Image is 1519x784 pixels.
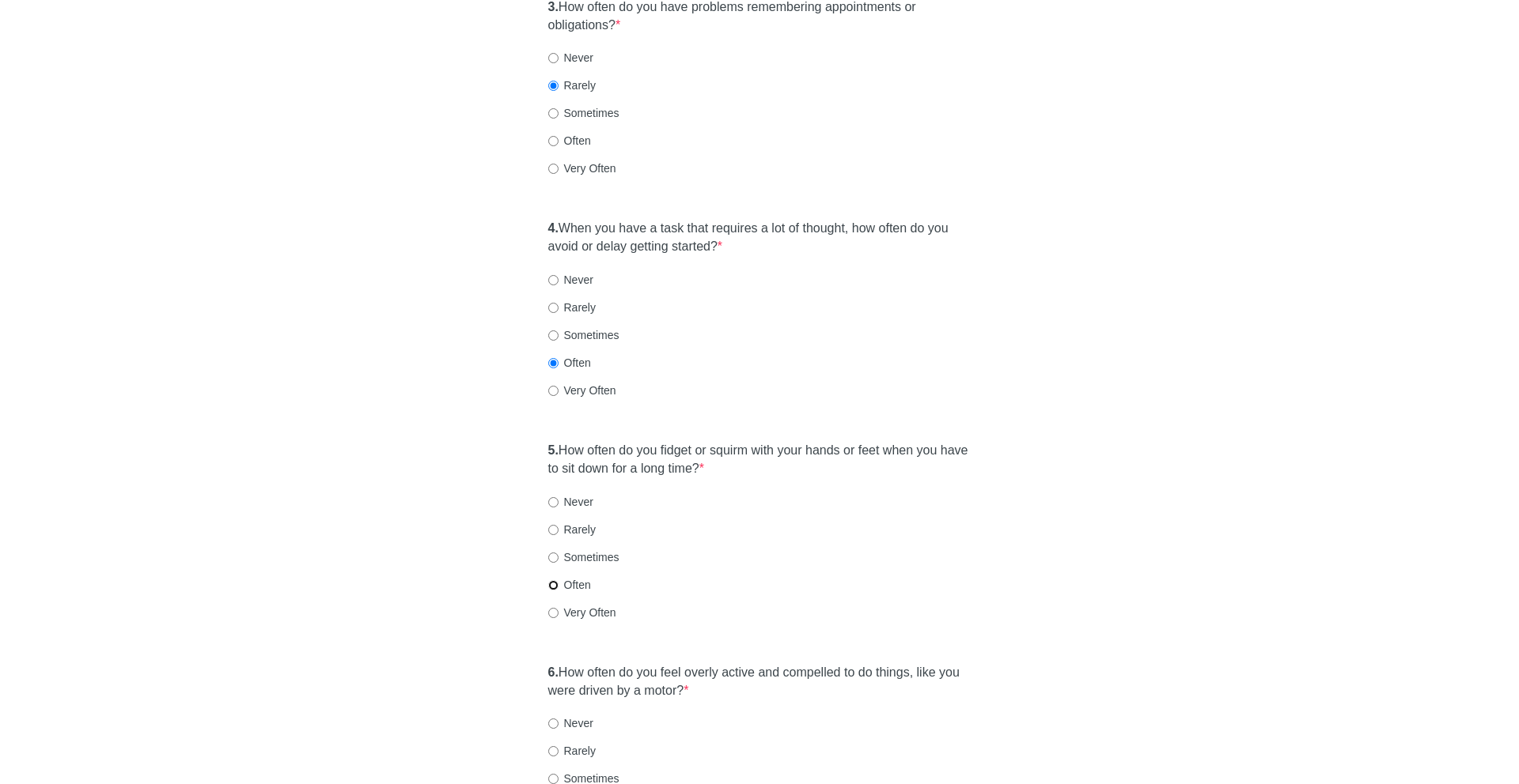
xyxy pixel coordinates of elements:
[548,743,596,759] label: Rarely
[548,275,559,285] input: Never
[548,549,619,565] label: Sometimes
[548,442,972,478] label: How often do you fidget or squirm with your hands or feet when you have to sit down for a long time?
[548,105,619,121] label: Sometimes
[548,136,559,146] input: Often
[548,164,559,174] input: Very Often
[548,303,559,313] input: Rarely
[548,774,559,784] input: Sometimes
[548,497,559,507] input: Never
[548,580,559,590] input: Often
[548,525,559,535] input: Rarely
[548,577,591,593] label: Often
[548,664,972,700] label: How often do you feel overly active and compelled to do things, like you were driven by a motor?
[548,77,596,93] label: Rarely
[548,715,593,731] label: Never
[548,327,619,343] label: Sometimes
[548,552,559,563] input: Sometimes
[548,718,559,729] input: Never
[548,53,559,63] input: Never
[548,608,559,618] input: Very Often
[548,81,559,91] input: Rarely
[548,355,591,371] label: Often
[548,494,593,510] label: Never
[548,330,559,341] input: Sometimes
[548,160,616,176] label: Very Often
[548,605,616,620] label: Very Often
[548,221,559,235] strong: 4.
[548,272,593,288] label: Never
[548,746,559,756] input: Rarely
[548,133,591,149] label: Often
[548,386,559,396] input: Very Often
[548,522,596,537] label: Rarely
[548,220,972,256] label: When you have a task that requires a lot of thought, how often do you avoid or delay getting star...
[548,443,559,457] strong: 5.
[548,358,559,368] input: Often
[548,108,559,119] input: Sometimes
[548,383,616,398] label: Very Often
[548,300,596,315] label: Rarely
[548,50,593,66] label: Never
[548,665,559,679] strong: 6.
